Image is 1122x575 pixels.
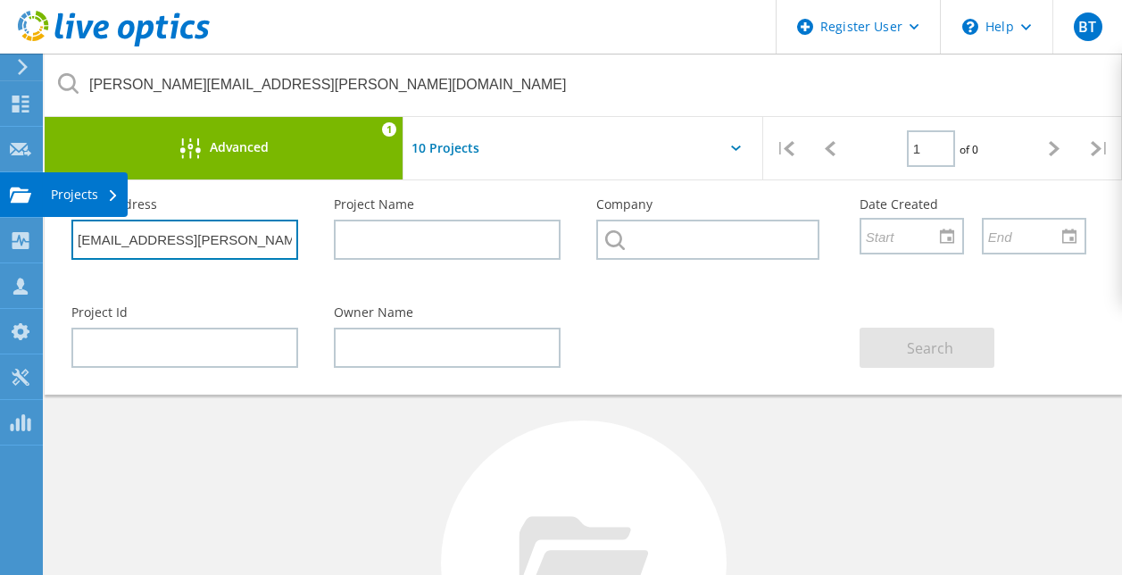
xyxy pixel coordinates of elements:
span: of 0 [960,142,978,157]
label: Date Created [860,198,1086,211]
label: Project Id [71,306,298,319]
a: Live Optics Dashboard [18,37,210,50]
button: Search [860,328,994,368]
svg: \n [962,19,978,35]
span: Advanced [210,141,269,154]
label: Owner Name [334,306,561,319]
label: Project Name [334,198,561,211]
div: | [1077,117,1122,180]
label: Email Address [71,198,298,211]
div: Projects [51,188,119,201]
span: BT [1078,20,1096,34]
div: | [763,117,808,180]
input: End [984,219,1072,253]
input: Start [861,219,950,253]
span: Search [907,338,953,358]
label: Company [596,198,823,211]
